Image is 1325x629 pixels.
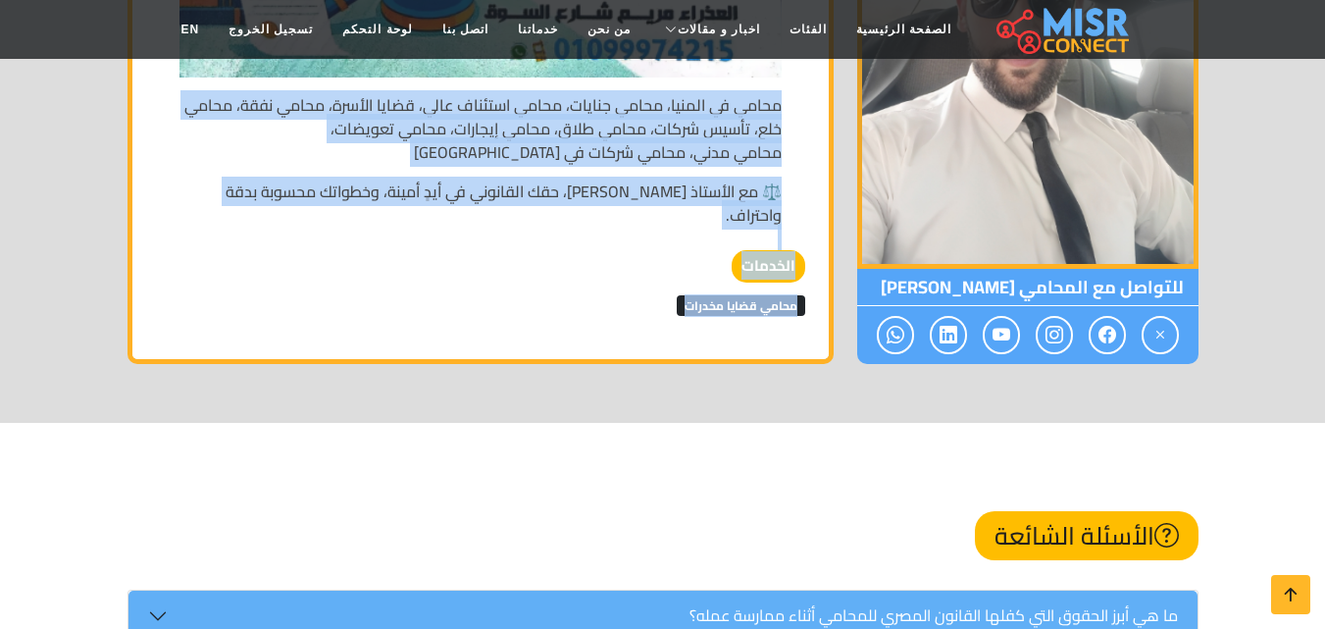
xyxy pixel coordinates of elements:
[166,11,214,48] a: EN
[678,21,760,38] span: اخبار و مقالات
[428,11,503,48] a: اتصل بنا
[179,93,782,164] p: محامي في المنيا، محامي جنايات، محامي استئناف عالي، قضايا الأسرة، محامي نفقة، محامي خلع، تأسيس شرك...
[732,250,805,283] strong: الخدمات
[775,11,841,48] a: الفئات
[214,11,328,48] a: تسجيل الخروج
[975,511,1198,560] h2: الأسئلة الشائعة
[328,11,427,48] a: لوحة التحكم
[503,11,573,48] a: خدماتنا
[645,11,775,48] a: اخبار و مقالات
[677,295,805,315] span: محامي قضايا مخدرات
[573,11,645,48] a: من نحن
[841,11,966,48] a: الصفحة الرئيسية
[677,289,805,319] a: محامي قضايا مخدرات
[857,269,1198,306] span: للتواصل مع المحامي [PERSON_NAME]
[179,180,782,250] p: ⚖️ مع الأستاذ [PERSON_NAME]، حقك القانوني في أيدٍ أمينة، وخطواتك محسوبة بدقة واحتراف.
[996,5,1128,54] img: main.misr_connect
